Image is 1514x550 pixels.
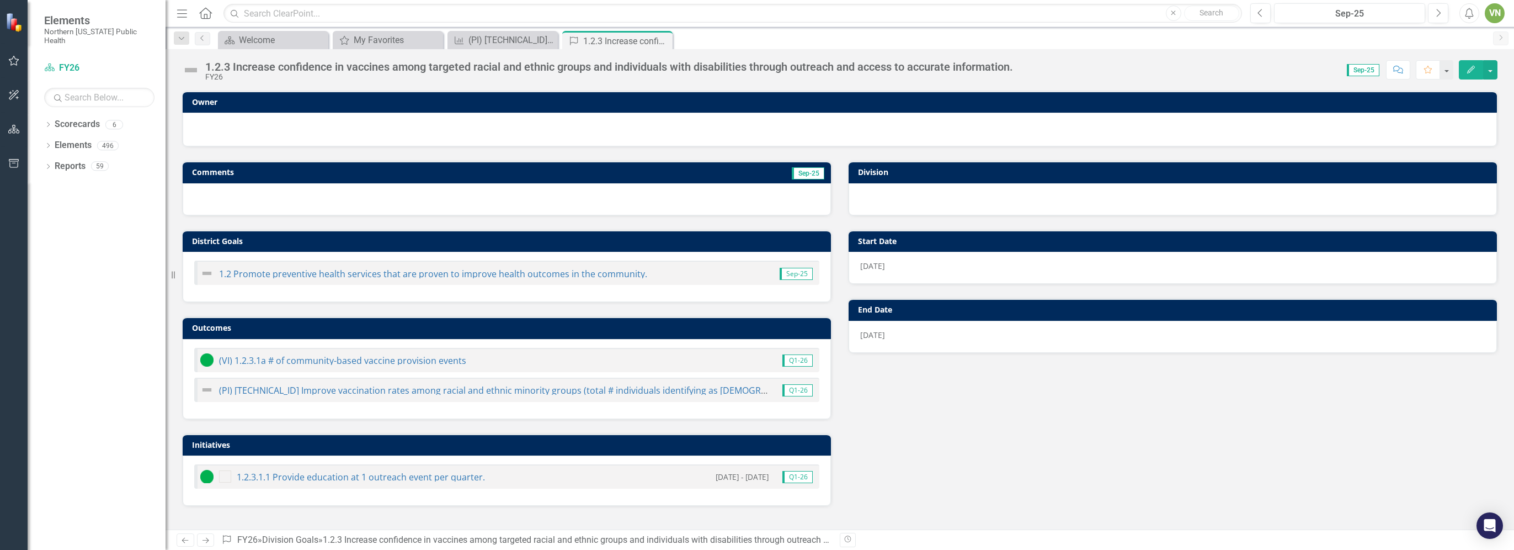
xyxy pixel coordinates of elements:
[55,139,92,152] a: Elements
[200,383,214,396] img: Not Defined
[858,168,1491,176] h3: Division
[237,535,258,545] a: FY26
[354,33,440,47] div: My Favorites
[55,160,86,173] a: Reports
[223,4,1242,23] input: Search ClearPoint...
[858,237,1491,245] h3: Start Date
[200,353,214,367] img: On Target
[192,237,825,245] h3: District Goals
[782,384,813,396] span: Q1-26
[860,261,885,271] span: [DATE]
[792,167,824,179] span: Sep-25
[1485,3,1505,23] button: VN
[192,324,825,332] h3: Outcomes
[182,61,200,79] img: Not Defined
[716,472,769,482] small: [DATE] - [DATE]
[1347,64,1379,76] span: Sep-25
[200,470,214,483] img: On Target
[44,27,154,45] small: Northern [US_STATE] Public Health
[221,33,326,47] a: Welcome
[55,118,100,131] a: Scorecards
[468,33,555,47] div: (PI) [TECHNICAL_ID] Improve vaccination rates among racial and ethnic minority groups (total # in...
[221,534,831,547] div: » »
[782,355,813,367] span: Q1-26
[1200,8,1223,17] span: Search
[205,73,1013,81] div: FY26
[450,33,555,47] a: (PI) [TECHNICAL_ID] Improve vaccination rates among racial and ethnic minority groups (total # in...
[239,33,326,47] div: Welcome
[105,120,123,129] div: 6
[860,330,885,340] span: [DATE]
[219,268,647,280] a: 1.2 Promote preventive health services that are proven to improve health outcomes in the community.
[1274,3,1425,23] button: Sep-25
[44,88,154,107] input: Search Below...
[237,471,485,483] a: 1.2.3.1.1 Provide education at 1 outreach event per quarter.
[335,33,440,47] a: My Favorites
[97,141,119,150] div: 496
[192,441,825,449] h3: Initiatives
[858,305,1491,314] h3: End Date
[1278,7,1421,20] div: Sep-25
[44,14,154,27] span: Elements
[192,168,543,176] h3: Comments
[219,355,466,367] a: (VI) 1.2.3.1a # of community-based vaccine provision events
[1476,512,1503,539] div: Open Intercom Messenger
[205,61,1013,73] div: 1.2.3 Increase confidence in vaccines among targeted racial and ethnic groups and individuals wit...
[583,34,670,48] div: 1.2.3 Increase confidence in vaccines among targeted racial and ethnic groups and individuals wit...
[782,471,813,483] span: Q1-26
[192,98,1491,106] h3: Owner
[323,535,963,545] div: 1.2.3 Increase confidence in vaccines among targeted racial and ethnic groups and individuals wit...
[91,162,109,171] div: 59
[200,267,214,280] img: Not Defined
[1184,6,1239,21] button: Search
[262,535,318,545] a: Division Goals
[780,268,813,280] span: Sep-25
[6,13,25,32] img: ClearPoint Strategy
[44,62,154,75] a: FY26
